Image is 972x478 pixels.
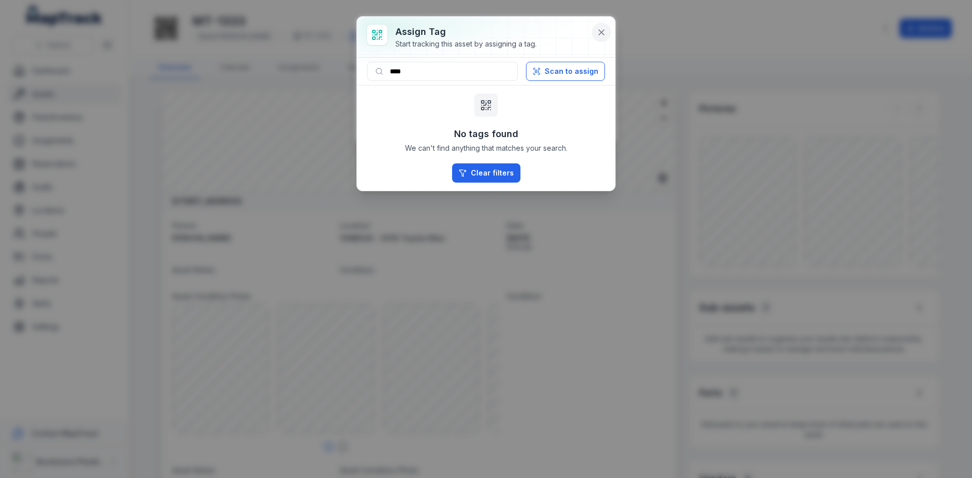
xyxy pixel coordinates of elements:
[454,127,518,141] h3: No tags found
[405,143,568,153] span: We can't find anything that matches your search.
[526,62,605,81] button: Scan to assign
[395,39,537,49] div: Start tracking this asset by assigning a tag.
[452,163,520,183] button: Clear filters
[395,25,537,39] h3: Assign tag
